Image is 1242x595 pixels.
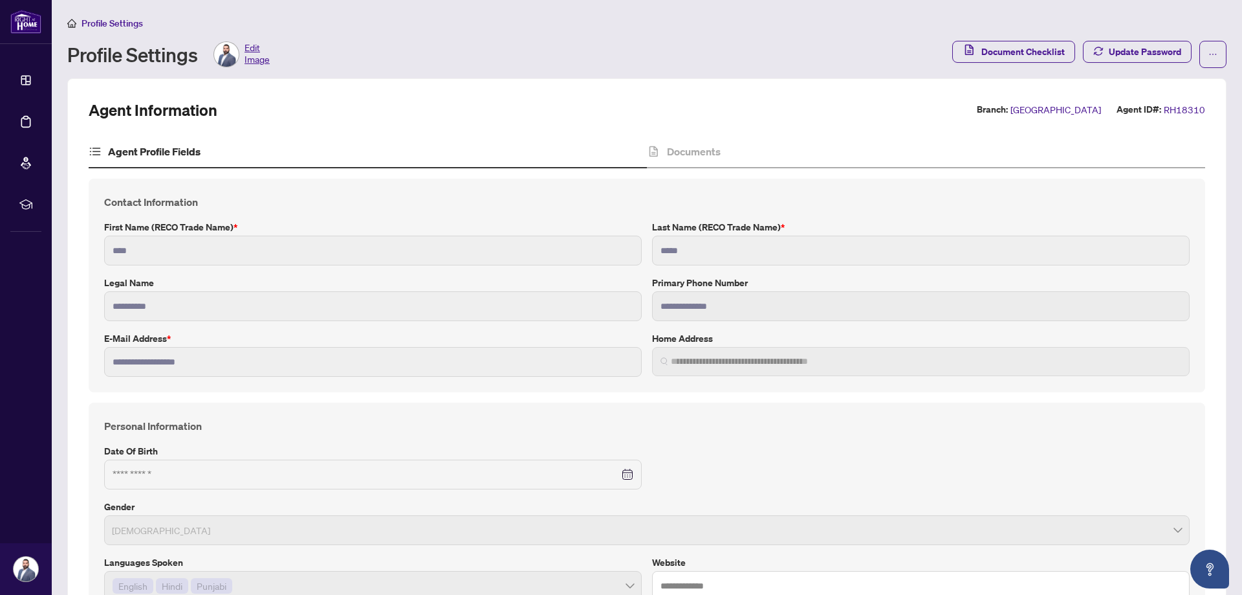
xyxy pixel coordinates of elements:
img: search_icon [660,357,668,365]
label: Branch: [977,102,1008,117]
span: RH18310 [1164,102,1205,117]
span: Profile Settings [82,17,143,29]
span: Punjabi [197,579,226,593]
label: Last Name (RECO Trade Name) [652,220,1190,234]
span: home [67,19,76,28]
span: Punjabi [191,578,232,594]
span: Male [112,518,1182,543]
span: English [118,579,147,593]
button: Document Checklist [952,41,1075,63]
span: ellipsis [1208,50,1217,59]
button: Open asap [1190,550,1229,589]
label: First Name (RECO Trade Name) [104,220,642,234]
img: Profile Icon [214,42,239,67]
img: logo [10,10,41,34]
div: Profile Settings [67,41,270,67]
label: Languages spoken [104,556,642,570]
img: Profile Icon [14,557,38,581]
label: Primary Phone Number [652,276,1190,290]
span: Update Password [1109,41,1181,62]
label: Home Address [652,331,1190,346]
label: Agent ID#: [1117,102,1161,117]
span: Hindi [162,579,182,593]
h2: Agent Information [89,100,217,120]
span: Hindi [156,578,188,594]
h4: Agent Profile Fields [108,144,201,159]
label: Website [652,556,1190,570]
label: Date of Birth [104,444,642,458]
h4: Documents [667,144,721,159]
h4: Contact Information [104,194,1190,210]
span: [GEOGRAPHIC_DATA] [1010,102,1101,117]
h4: Personal Information [104,418,1190,434]
span: English [113,578,153,594]
label: Gender [104,500,1190,514]
label: E-mail Address [104,331,642,346]
span: Edit Image [245,41,270,67]
button: Update Password [1083,41,1192,63]
label: Legal Name [104,276,642,290]
span: Document Checklist [981,41,1065,62]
